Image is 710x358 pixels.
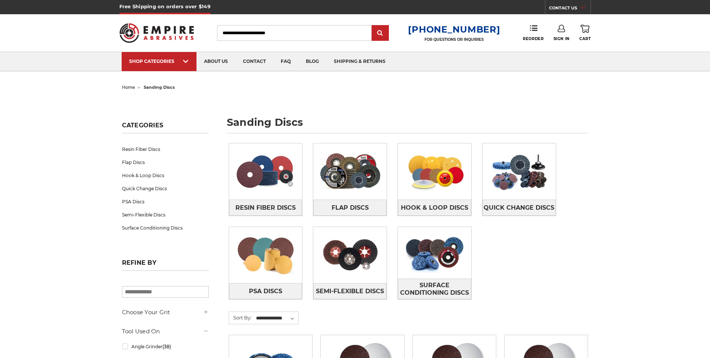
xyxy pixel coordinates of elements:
[119,18,194,48] img: Empire Abrasives
[484,201,554,214] span: Quick Change Discs
[316,285,384,298] span: Semi-Flexible Discs
[229,283,302,299] a: PSA Discs
[129,58,189,64] div: SHOP CATEGORIES
[227,117,588,133] h1: sanding discs
[196,52,235,71] a: about us
[122,169,209,182] a: Hook & Loop Discs
[482,200,556,216] a: Quick Change Discs
[229,200,302,216] a: Resin Fiber Discs
[579,36,591,41] span: Cart
[255,313,298,324] select: Sort By:
[398,227,471,279] img: Surface Conditioning Discs
[162,344,171,349] span: (38)
[373,26,388,41] input: Submit
[523,25,543,41] a: Reorder
[249,285,282,298] span: PSA Discs
[401,201,468,214] span: Hook & Loop Discs
[313,283,387,299] a: Semi-Flexible Discs
[523,36,543,41] span: Reorder
[313,146,387,197] img: Flap Discs
[408,37,500,42] p: FOR QUESTIONS OR INQUIRIES
[273,52,298,71] a: faq
[122,122,209,133] h5: Categories
[482,146,556,197] img: Quick Change Discs
[554,36,570,41] span: Sign In
[122,143,209,156] a: Resin Fiber Discs
[235,201,296,214] span: Resin Fiber Discs
[229,312,252,323] label: Sort By:
[235,52,273,71] a: contact
[122,259,209,271] h5: Refine by
[398,200,471,216] a: Hook & Loop Discs
[122,221,209,234] a: Surface Conditioning Discs
[398,146,471,197] img: Hook & Loop Discs
[122,327,209,336] h5: Tool Used On
[122,85,135,90] a: home
[122,308,209,317] h5: Choose Your Grit
[298,52,326,71] a: blog
[144,85,175,90] span: sanding discs
[398,279,471,299] a: Surface Conditioning Discs
[313,229,387,281] img: Semi-Flexible Discs
[326,52,393,71] a: shipping & returns
[122,340,209,353] a: Angle Grinder
[408,24,500,35] a: [PHONE_NUMBER]
[122,195,209,208] a: PSA Discs
[229,146,302,197] img: Resin Fiber Discs
[579,25,591,41] a: Cart
[122,156,209,169] a: Flap Discs
[332,201,369,214] span: Flap Discs
[313,200,387,216] a: Flap Discs
[122,208,209,221] a: Semi-Flexible Discs
[549,4,591,14] a: CONTACT US
[122,182,209,195] a: Quick Change Discs
[229,229,302,281] img: PSA Discs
